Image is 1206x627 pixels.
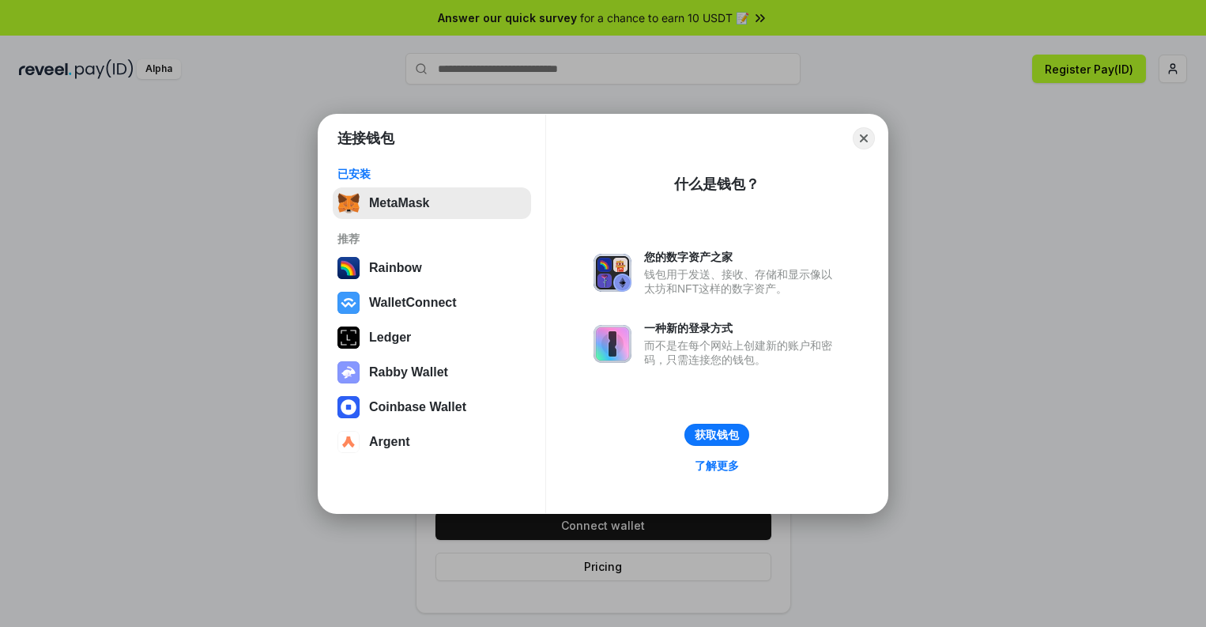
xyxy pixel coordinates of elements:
a: 了解更多 [685,455,748,476]
button: Coinbase Wallet [333,391,531,423]
img: svg+xml,%3Csvg%20xmlns%3D%22http%3A%2F%2Fwww.w3.org%2F2000%2Fsvg%22%20fill%3D%22none%22%20viewBox... [594,325,631,363]
button: Close [853,127,875,149]
div: Argent [369,435,410,449]
div: 而不是在每个网站上创建新的账户和密码，只需连接您的钱包。 [644,338,840,367]
div: WalletConnect [369,296,457,310]
div: Rabby Wallet [369,365,448,380]
div: Ledger [369,330,411,345]
div: Coinbase Wallet [369,400,466,414]
button: Rabby Wallet [333,357,531,388]
button: Ledger [333,322,531,353]
div: 钱包用于发送、接收、存储和显示像以太坊和NFT这样的数字资产。 [644,267,840,296]
div: 了解更多 [695,459,739,473]
div: Rainbow [369,261,422,275]
div: 推荐 [337,232,526,246]
button: Rainbow [333,252,531,284]
img: svg+xml,%3Csvg%20width%3D%2228%22%20height%3D%2228%22%20viewBox%3D%220%200%2028%2028%22%20fill%3D... [337,292,360,314]
button: WalletConnect [333,287,531,319]
div: MetaMask [369,196,429,210]
div: 获取钱包 [695,428,739,442]
img: svg+xml,%3Csvg%20width%3D%2228%22%20height%3D%2228%22%20viewBox%3D%220%200%2028%2028%22%20fill%3D... [337,431,360,453]
img: svg+xml,%3Csvg%20xmlns%3D%22http%3A%2F%2Fwww.w3.org%2F2000%2Fsvg%22%20fill%3D%22none%22%20viewBox... [594,254,631,292]
div: 您的数字资产之家 [644,250,840,264]
button: 获取钱包 [684,424,749,446]
button: Argent [333,426,531,458]
button: MetaMask [333,187,531,219]
div: 什么是钱包？ [674,175,759,194]
h1: 连接钱包 [337,129,394,148]
div: 一种新的登录方式 [644,321,840,335]
img: svg+xml,%3Csvg%20fill%3D%22none%22%20height%3D%2233%22%20viewBox%3D%220%200%2035%2033%22%20width%... [337,192,360,214]
img: svg+xml,%3Csvg%20xmlns%3D%22http%3A%2F%2Fwww.w3.org%2F2000%2Fsvg%22%20fill%3D%22none%22%20viewBox... [337,361,360,383]
img: svg+xml,%3Csvg%20xmlns%3D%22http%3A%2F%2Fwww.w3.org%2F2000%2Fsvg%22%20width%3D%2228%22%20height%3... [337,327,360,349]
img: svg+xml,%3Csvg%20width%3D%2228%22%20height%3D%2228%22%20viewBox%3D%220%200%2028%2028%22%20fill%3D... [337,396,360,418]
img: svg+xml,%3Csvg%20width%3D%22120%22%20height%3D%22120%22%20viewBox%3D%220%200%20120%20120%22%20fil... [337,257,360,279]
div: 已安装 [337,167,526,181]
